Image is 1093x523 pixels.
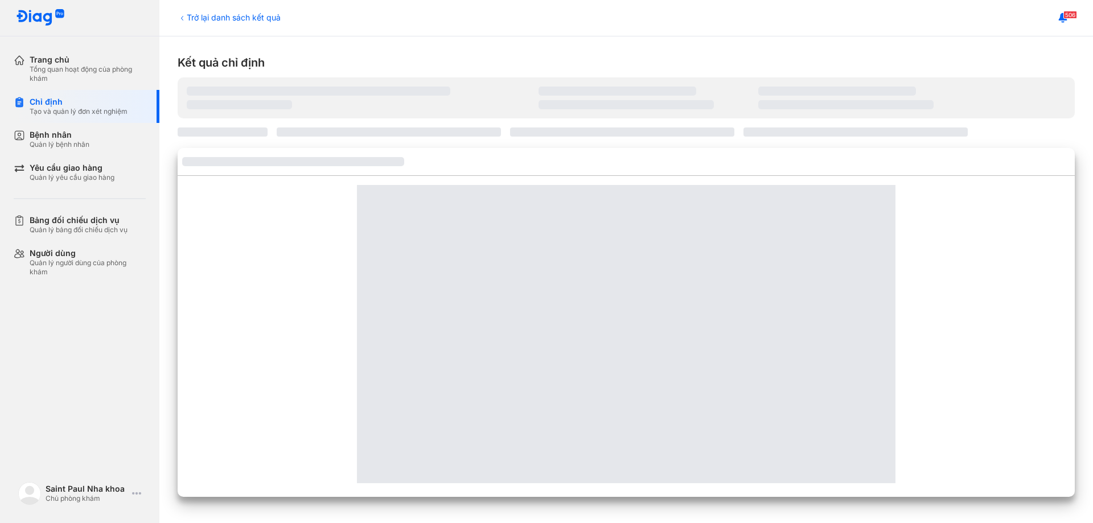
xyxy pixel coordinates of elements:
[30,55,146,65] div: Trang chủ
[30,173,114,182] div: Quản lý yêu cầu giao hàng
[18,482,41,505] img: logo
[1063,11,1077,19] span: 506
[46,484,128,494] div: Saint Paul Nha khoa
[30,97,128,107] div: Chỉ định
[30,225,128,234] div: Quản lý bảng đối chiếu dịch vụ
[30,140,89,149] div: Quản lý bệnh nhân
[30,65,146,83] div: Tổng quan hoạt động của phòng khám
[30,163,114,173] div: Yêu cầu giao hàng
[178,11,281,23] div: Trở lại danh sách kết quả
[30,258,146,277] div: Quản lý người dùng của phòng khám
[46,494,128,503] div: Chủ phòng khám
[178,55,1075,71] div: Kết quả chỉ định
[30,130,89,140] div: Bệnh nhân
[30,248,146,258] div: Người dùng
[16,9,65,27] img: logo
[30,215,128,225] div: Bảng đối chiếu dịch vụ
[30,107,128,116] div: Tạo và quản lý đơn xét nghiệm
